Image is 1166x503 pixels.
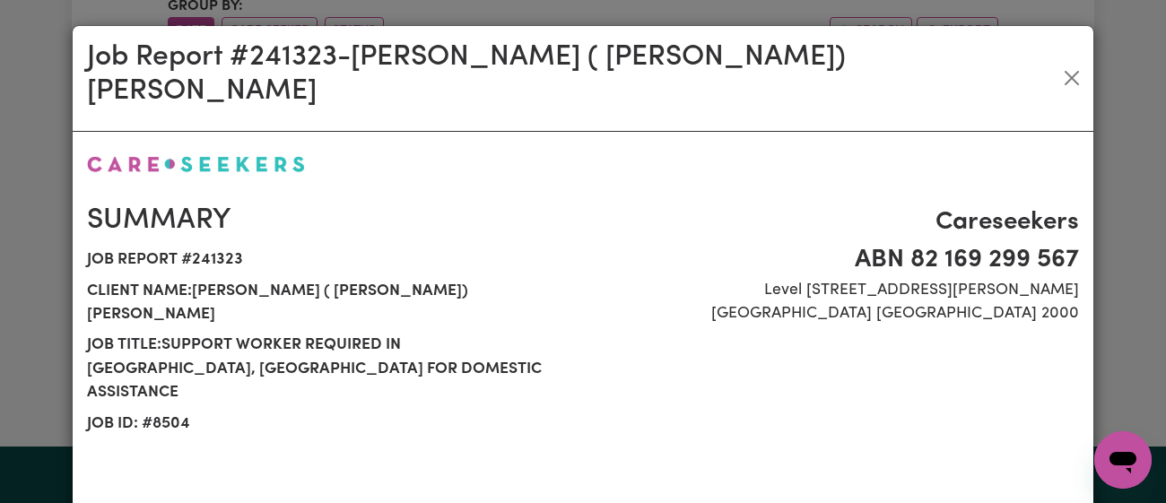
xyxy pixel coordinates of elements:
button: Close [1057,64,1086,92]
span: Level [STREET_ADDRESS][PERSON_NAME] [594,279,1079,302]
span: Client name: [PERSON_NAME] ( [PERSON_NAME]) [PERSON_NAME] [87,276,572,331]
h2: Summary [87,204,572,238]
span: Careseekers [594,204,1079,241]
h2: Job Report # 241323 - [PERSON_NAME] ( [PERSON_NAME]) [PERSON_NAME] [87,40,1057,109]
span: ABN 82 169 299 567 [594,241,1079,279]
span: [GEOGRAPHIC_DATA] [GEOGRAPHIC_DATA] 2000 [594,302,1079,325]
span: Job title: Support worker required in [GEOGRAPHIC_DATA], [GEOGRAPHIC_DATA] for Domestic Assistance [87,330,572,408]
img: Careseekers logo [87,156,305,172]
span: Job report # 241323 [87,245,572,275]
iframe: Button to launch messaging window [1094,431,1152,489]
span: Job ID: # 8504 [87,409,572,439]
